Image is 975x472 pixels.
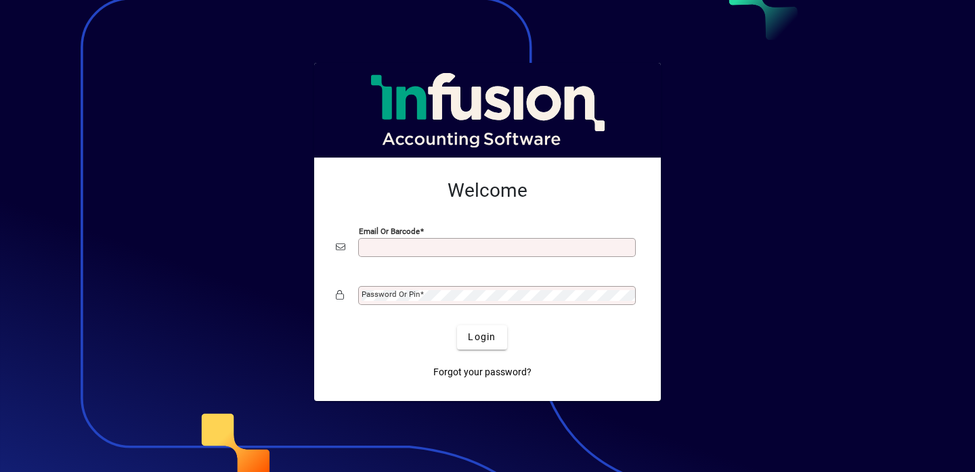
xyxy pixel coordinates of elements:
[428,360,537,385] a: Forgot your password?
[359,226,420,235] mat-label: Email or Barcode
[457,325,506,350] button: Login
[362,289,420,299] mat-label: Password or Pin
[336,179,639,202] h2: Welcome
[468,330,496,344] span: Login
[433,365,532,379] span: Forgot your password?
